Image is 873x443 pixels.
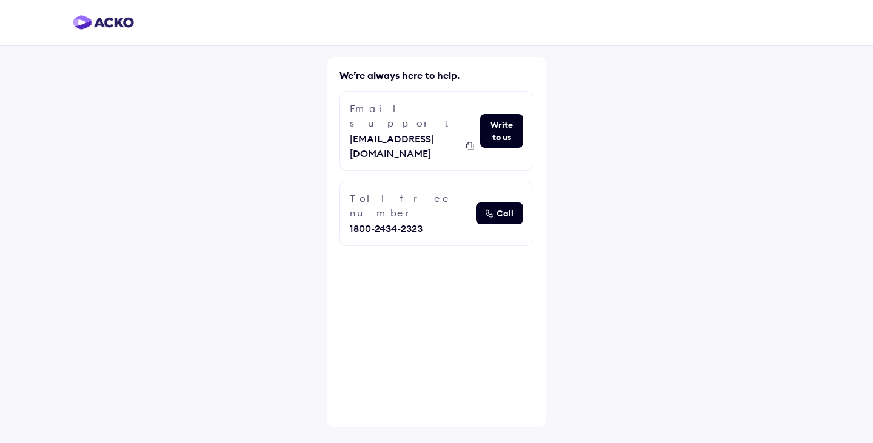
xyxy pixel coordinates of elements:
[476,202,523,224] button: altCall
[350,221,470,236] div: 1800-2434-2323
[350,101,474,130] div: Email support
[350,191,470,220] div: Toll-free number
[486,209,493,218] img: alt
[480,114,523,148] button: Write to us
[73,15,134,30] img: horizontal-gradient.png
[466,142,474,150] img: alt
[339,69,533,81] h6: We’re always here to help.
[497,207,513,219] span: Call
[350,132,463,161] span: [EMAIL_ADDRESS][DOMAIN_NAME]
